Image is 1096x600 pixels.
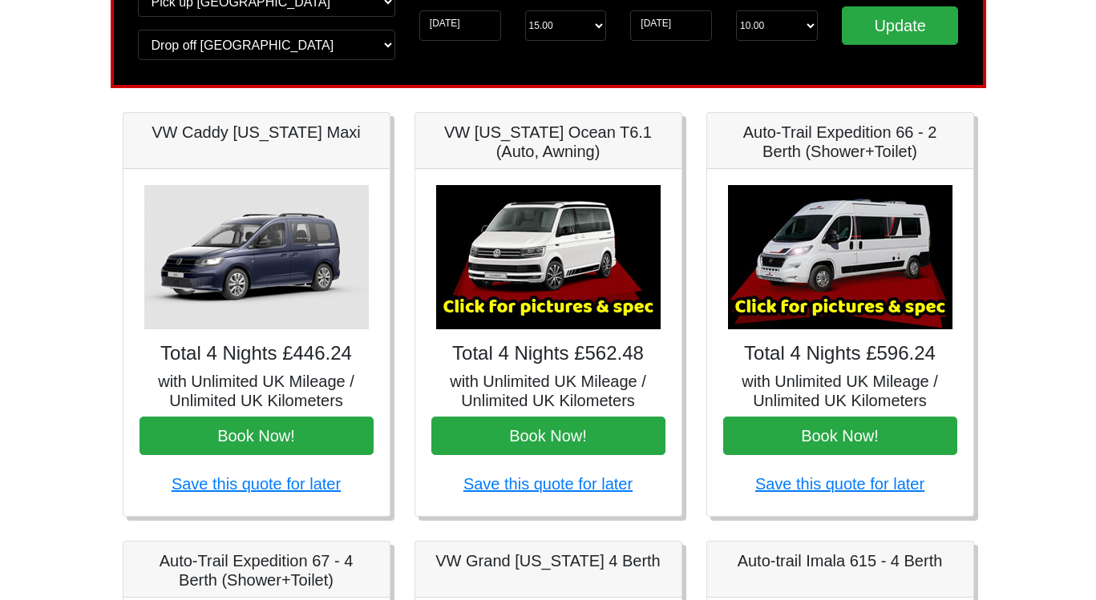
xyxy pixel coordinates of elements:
[723,123,957,161] h5: Auto-Trail Expedition 66 - 2 Berth (Shower+Toilet)
[723,372,957,410] h5: with Unlimited UK Mileage / Unlimited UK Kilometers
[431,342,665,365] h4: Total 4 Nights £562.48
[755,475,924,493] a: Save this quote for later
[436,185,661,329] img: VW California Ocean T6.1 (Auto, Awning)
[431,372,665,410] h5: with Unlimited UK Mileage / Unlimited UK Kilometers
[419,10,501,41] input: Start Date
[723,342,957,365] h4: Total 4 Nights £596.24
[431,123,665,161] h5: VW [US_STATE] Ocean T6.1 (Auto, Awning)
[144,185,369,329] img: VW Caddy California Maxi
[431,417,665,455] button: Book Now!
[140,551,374,590] h5: Auto-Trail Expedition 67 - 4 Berth (Shower+Toilet)
[728,185,952,329] img: Auto-Trail Expedition 66 - 2 Berth (Shower+Toilet)
[140,342,374,365] h4: Total 4 Nights £446.24
[172,475,341,493] a: Save this quote for later
[723,551,957,570] h5: Auto-trail Imala 615 - 4 Berth
[140,123,374,142] h5: VW Caddy [US_STATE] Maxi
[431,551,665,570] h5: VW Grand [US_STATE] 4 Berth
[842,6,959,45] input: Update
[630,10,712,41] input: Return Date
[140,417,374,455] button: Book Now!
[723,417,957,455] button: Book Now!
[463,475,633,493] a: Save this quote for later
[140,372,374,410] h5: with Unlimited UK Mileage / Unlimited UK Kilometers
